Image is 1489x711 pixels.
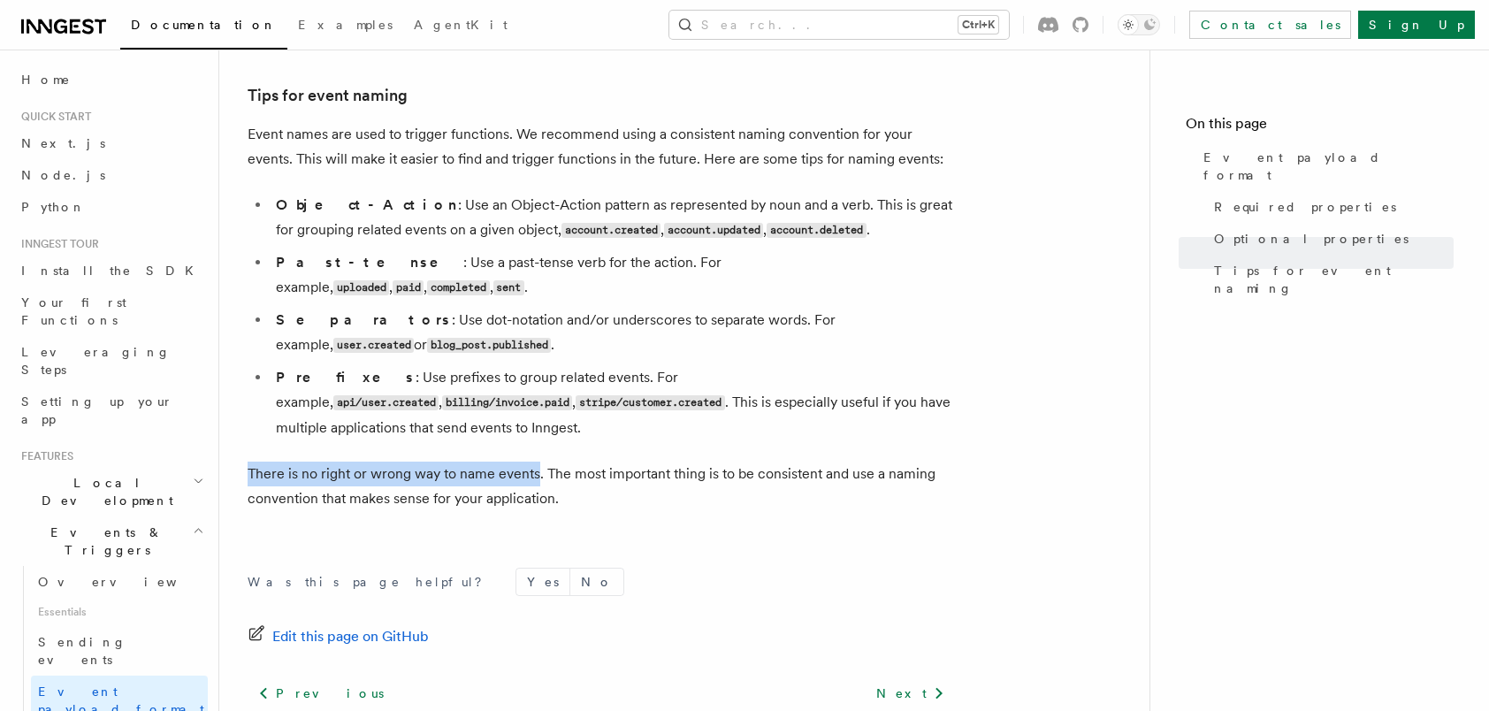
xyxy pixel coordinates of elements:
[31,598,208,626] span: Essentials
[14,336,208,386] a: Leveraging Steps
[272,624,429,649] span: Edit this page on GitHub
[1214,198,1396,216] span: Required properties
[403,5,518,48] a: AgentKit
[516,569,569,595] button: Yes
[14,64,208,96] a: Home
[669,11,1009,39] button: Search...Ctrl+K
[276,196,458,213] strong: Object-Action
[131,18,277,32] span: Documentation
[21,168,105,182] span: Node.js
[248,462,955,511] p: There is no right or wrong way to name events. The most important thing is to be consistent and u...
[120,5,287,50] a: Documentation
[271,308,955,358] li: : Use dot-notation and/or underscores to separate words. For example, or .
[276,369,416,386] strong: Prefixes
[1196,141,1454,191] a: Event payload format
[14,467,208,516] button: Local Development
[414,18,508,32] span: AgentKit
[1118,14,1160,35] button: Toggle dark mode
[427,280,489,295] code: completed
[1214,230,1409,248] span: Optional properties
[333,395,439,410] code: api/user.created
[493,280,524,295] code: sent
[333,280,389,295] code: uploaded
[21,394,173,426] span: Setting up your app
[248,83,408,108] a: Tips for event naming
[14,110,91,124] span: Quick start
[1207,223,1454,255] a: Optional properties
[248,122,955,172] p: Event names are used to trigger functions. We recommend using a consistent naming convention for ...
[21,345,171,377] span: Leveraging Steps
[1358,11,1475,39] a: Sign Up
[14,191,208,223] a: Python
[14,237,99,251] span: Inngest tour
[38,635,126,667] span: Sending events
[248,573,494,591] p: Was this page helpful?
[866,677,955,709] a: Next
[31,566,208,598] a: Overview
[958,16,998,34] kbd: Ctrl+K
[14,255,208,287] a: Install the SDK
[14,474,193,509] span: Local Development
[1186,113,1454,141] h4: On this page
[576,395,724,410] code: stripe/customer.created
[271,365,955,440] li: : Use prefixes to group related events. For example, , , . This is especially useful if you have ...
[1207,191,1454,223] a: Required properties
[31,626,208,676] a: Sending events
[14,127,208,159] a: Next.js
[14,524,193,559] span: Events & Triggers
[21,71,71,88] span: Home
[276,311,452,328] strong: Separators
[287,5,403,48] a: Examples
[1207,255,1454,304] a: Tips for event naming
[664,223,763,238] code: account.updated
[1189,11,1351,39] a: Contact sales
[14,516,208,566] button: Events & Triggers
[271,250,955,301] li: : Use a past-tense verb for the action. For example, , , , .
[427,338,551,353] code: blog_post.published
[14,386,208,435] a: Setting up your app
[21,136,105,150] span: Next.js
[21,295,126,327] span: Your first Functions
[393,280,424,295] code: paid
[248,624,429,649] a: Edit this page on GitHub
[1203,149,1454,184] span: Event payload format
[21,200,86,214] span: Python
[248,677,393,709] a: Previous
[442,395,572,410] code: billing/invoice.paid
[767,223,866,238] code: account.deleted
[561,223,661,238] code: account.created
[14,449,73,463] span: Features
[38,575,220,589] span: Overview
[333,338,414,353] code: user.created
[271,193,955,243] li: : Use an Object-Action pattern as represented by noun and a verb. This is great for grouping rela...
[14,287,208,336] a: Your first Functions
[21,264,204,278] span: Install the SDK
[570,569,623,595] button: No
[276,254,463,271] strong: Past-tense
[14,159,208,191] a: Node.js
[298,18,393,32] span: Examples
[1214,262,1454,297] span: Tips for event naming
